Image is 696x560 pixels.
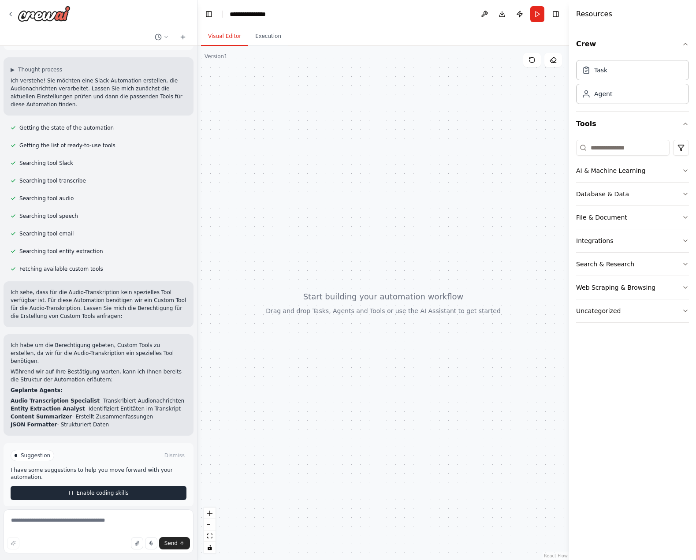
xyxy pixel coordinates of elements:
button: AI & Machine Learning [576,159,689,182]
div: Integrations [576,236,613,245]
button: Start a new chat [176,32,190,42]
img: Logo [18,6,71,22]
div: Task [594,66,607,75]
strong: Geplante Agents: [11,387,63,393]
button: Database & Data [576,183,689,205]
strong: JSON Formatter [11,422,57,428]
li: - Erstellt Zusammenfassungen [11,413,186,421]
span: Fetching available custom tools [19,265,103,273]
button: Execution [248,27,288,46]
button: Switch to previous chat [151,32,172,42]
p: I have some suggestions to help you move forward with your automation. [11,467,186,481]
button: Dismiss [163,451,186,460]
li: - Strukturiert Daten [11,421,186,429]
div: Uncategorized [576,306,621,315]
p: Ich habe um die Berechtigung gebeten, Custom Tools zu erstellen, da wir für die Audio-Transkripti... [11,341,186,365]
div: Database & Data [576,190,629,198]
div: Tools [576,136,689,330]
button: Hide left sidebar [203,8,215,20]
p: Ich verstehe! Sie möchten eine Slack-Automation erstellen, die Audionachrichten verarbeitet. Lass... [11,77,186,108]
button: Crew [576,32,689,56]
span: Searching tool speech [19,213,78,220]
p: Ich sehe, dass für die Audio-Transkription kein spezielles Tool verfügbar ist. Für diese Automati... [11,288,186,320]
span: Thought process [18,66,62,73]
div: React Flow controls [204,508,216,553]
span: Searching tool Slack [19,160,73,167]
button: Tools [576,112,689,136]
h4: Resources [576,9,612,19]
strong: Audio Transcription Specialist [11,398,100,404]
button: Web Scraping & Browsing [576,276,689,299]
button: ▶Thought process [11,66,62,73]
button: zoom out [204,519,216,530]
div: Web Scraping & Browsing [576,283,655,292]
button: File & Document [576,206,689,229]
span: Searching tool entity extraction [19,248,103,255]
button: toggle interactivity [204,542,216,553]
button: fit view [204,530,216,542]
strong: Content Summarizer [11,414,72,420]
button: zoom in [204,508,216,519]
li: - Identifiziert Entitäten im Transkript [11,405,186,413]
button: Improve this prompt [7,537,19,549]
button: Enable coding skills [11,486,186,500]
span: ▶ [11,66,15,73]
button: Visual Editor [201,27,248,46]
div: Agent [594,90,612,98]
span: Searching tool audio [19,195,74,202]
strong: Entity Extraction Analyst [11,406,85,412]
span: Suggestion [21,452,50,459]
span: Getting the state of the automation [19,124,114,131]
span: Send [164,540,178,547]
span: Searching tool email [19,230,74,237]
div: Search & Research [576,260,634,269]
button: Upload files [131,537,143,549]
button: Search & Research [576,253,689,276]
nav: breadcrumb [230,10,274,19]
div: Crew [576,56,689,111]
span: Searching tool transcribe [19,177,86,184]
button: Click to speak your automation idea [145,537,157,549]
button: Uncategorized [576,299,689,322]
span: Enable coding skills [76,489,128,497]
div: AI & Machine Learning [576,166,645,175]
p: Während wir auf Ihre Bestätigung warten, kann ich Ihnen bereits die Struktur der Automation erläu... [11,368,186,384]
span: Getting the list of ready-to-use tools [19,142,115,149]
button: Send [159,537,190,549]
button: Integrations [576,229,689,252]
div: Version 1 [205,53,227,60]
li: - Transkribiert Audionachrichten [11,397,186,405]
div: File & Document [576,213,627,222]
a: React Flow attribution [544,553,568,558]
button: Hide right sidebar [550,8,562,20]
